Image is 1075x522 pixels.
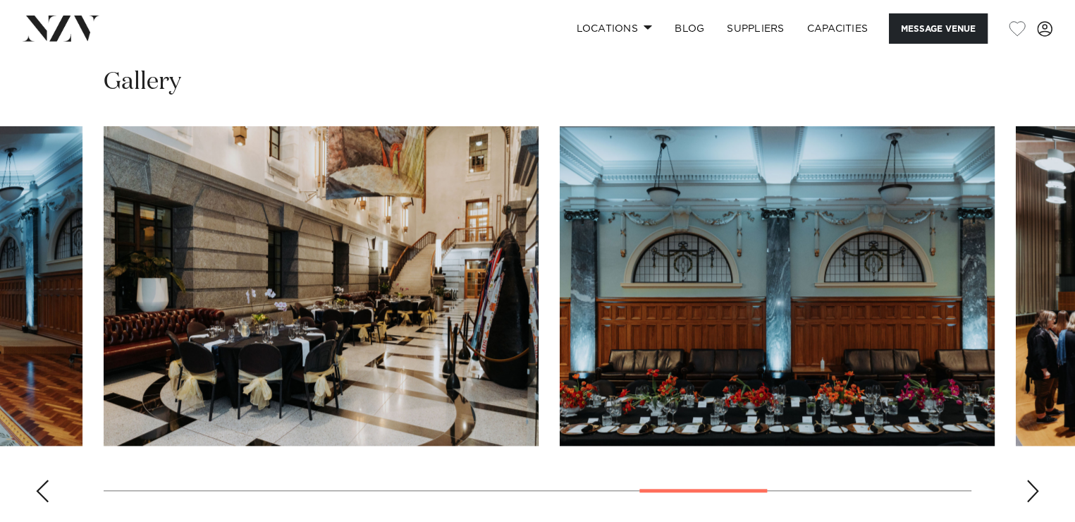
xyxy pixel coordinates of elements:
[560,126,995,446] swiper-slide: 10 / 13
[889,13,988,44] button: Message Venue
[715,13,795,44] a: SUPPLIERS
[565,13,663,44] a: Locations
[23,16,99,41] img: nzv-logo.png
[104,126,539,446] swiper-slide: 9 / 13
[796,13,880,44] a: Capacities
[104,66,181,98] h2: Gallery
[663,13,715,44] a: BLOG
